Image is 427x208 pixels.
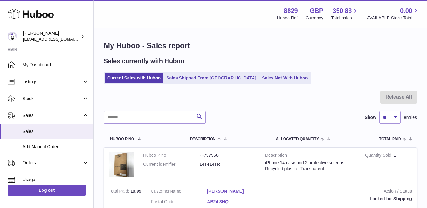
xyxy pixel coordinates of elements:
span: Stock [23,96,82,102]
a: Sales Shipped From [GEOGRAPHIC_DATA] [164,73,259,83]
a: Log out [8,185,86,196]
span: 19.99 [130,189,141,194]
span: Total paid [379,137,401,141]
h2: Sales currently with Huboo [104,57,184,65]
strong: GBP [310,7,323,15]
span: Usage [23,177,89,183]
dd: 14T414TR [199,161,256,167]
div: [PERSON_NAME] [23,30,79,42]
strong: Total Paid [109,189,130,195]
a: 0.00 AVAILABLE Stock Total [367,7,419,21]
div: Huboo Ref [277,15,298,21]
dt: Current identifier [143,161,199,167]
a: [PERSON_NAME] [207,188,263,194]
a: Sales Not With Huboo [260,73,310,83]
a: AB24 3HQ [207,199,263,205]
dt: Postal Code [151,199,207,206]
span: [EMAIL_ADDRESS][DOMAIN_NAME] [23,37,92,42]
span: Huboo P no [110,137,134,141]
a: 350.83 Total sales [331,7,359,21]
div: iPhone 14 case and 2 protective screens - Recycled plastic - Transparent [265,160,356,172]
span: AVAILABLE Stock Total [367,15,419,21]
span: Add Manual Order [23,144,89,150]
img: commandes@kpmatech.com [8,32,17,41]
dt: Name [151,188,207,196]
span: Customer [151,189,170,194]
div: Currency [306,15,324,21]
span: 350.83 [333,7,352,15]
a: Current Sales with Huboo [105,73,163,83]
span: Sales [23,129,89,134]
span: 0.00 [400,7,412,15]
span: Total sales [331,15,359,21]
dt: Huboo P no [143,152,199,158]
div: Locked for Shipping [273,196,412,202]
span: ALLOCATED Quantity [276,137,319,141]
span: Sales [23,113,82,119]
td: 1 [360,148,417,184]
strong: 8829 [284,7,298,15]
strong: Quantity Sold [365,153,394,159]
strong: Description [265,152,356,160]
span: Description [190,137,216,141]
span: My Dashboard [23,62,89,68]
h1: My Huboo - Sales report [104,41,417,51]
span: Listings [23,79,82,85]
img: 88291693932956.png [109,152,134,178]
span: entries [404,114,417,120]
strong: Action / Status [273,188,412,196]
dd: P-757950 [199,152,256,158]
label: Show [365,114,376,120]
span: Orders [23,160,82,166]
